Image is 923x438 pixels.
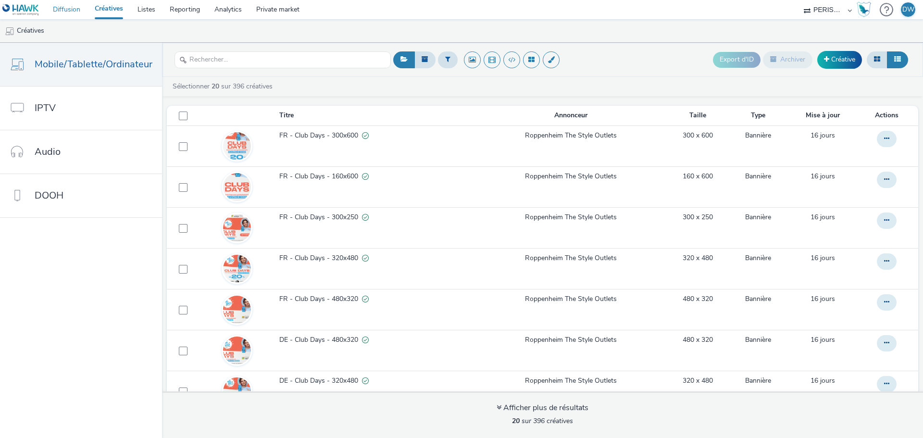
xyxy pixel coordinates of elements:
[665,106,730,125] th: Taille
[683,213,713,222] a: 300 x 250
[279,213,475,227] a: FR - Club Days - 300x250Valide
[278,106,476,125] th: Titre
[745,376,771,386] a: Bannière
[279,376,475,390] a: DE - Club Days - 320x480Valide
[811,253,835,263] a: 8 septembre 2025, 15:26
[175,51,391,68] input: Rechercher...
[902,2,914,17] div: DW
[362,294,369,304] div: Valide
[362,172,369,182] div: Valide
[817,51,862,68] a: Créative
[172,82,276,91] a: Sélectionner sur 396 créatives
[811,376,835,386] a: 8 septembre 2025, 15:21
[683,335,713,345] a: 480 x 320
[279,253,362,263] span: FR - Club Days - 320x480
[859,106,918,125] th: Actions
[279,294,475,309] a: FR - Club Days - 480x320Valide
[512,416,573,425] span: sur 396 créatives
[35,188,63,202] span: DOOH
[279,294,362,304] span: FR - Club Days - 480x320
[811,294,835,304] a: 8 septembre 2025, 15:25
[811,376,835,385] span: 16 jours
[5,26,14,36] img: mobile
[683,131,713,140] a: 300 x 600
[223,296,251,324] img: 6b172b50-b46e-45e5-bde2-5142ecc5f326.png
[745,335,771,345] a: Bannière
[730,106,786,125] th: Type
[362,131,369,141] div: Valide
[279,335,362,345] span: DE - Club Days - 480x320
[683,376,713,386] a: 320 x 480
[525,172,617,181] a: Roppenheim The Style Outlets
[35,145,61,159] span: Audio
[811,253,835,263] span: 16 jours
[786,106,859,125] th: Mise à jour
[279,172,475,186] a: FR - Club Days - 160x600Valide
[35,57,152,71] span: Mobile/Tablette/Ordinateur
[811,335,835,345] a: 8 septembre 2025, 15:24
[279,376,362,386] span: DE - Club Days - 320x480
[525,253,617,263] a: Roppenheim The Style Outlets
[512,416,520,425] strong: 20
[745,131,771,140] a: Bannière
[811,335,835,344] span: 16 jours
[223,248,251,289] img: efa941b7-605a-4d6d-87ea-b6467f8c5b63.png
[811,172,835,181] span: 16 jours
[867,51,887,68] button: Grille
[223,214,251,242] img: ecaf3807-600d-4c01-a7c0-f81ae8124d23.png
[362,335,369,345] div: Valide
[279,172,362,181] span: FR - Club Days - 160x600
[362,253,369,263] div: Valide
[525,294,617,304] a: Roppenheim The Style Outlets
[212,82,219,91] strong: 20
[223,337,251,364] img: 76c05d46-68aa-4bac-bb35-79acd14e6741.png
[811,213,835,222] span: 16 jours
[279,131,362,140] span: FR - Club Days - 300x600
[857,2,871,17] img: Hawk Academy
[745,172,771,181] a: Bannière
[525,131,617,140] a: Roppenheim The Style Outlets
[362,213,369,223] div: Valide
[811,213,835,222] a: 8 septembre 2025, 15:27
[811,172,835,181] a: 8 septembre 2025, 15:28
[279,253,475,268] a: FR - Club Days - 320x480Valide
[476,106,665,125] th: Annonceur
[745,253,771,263] a: Bannière
[745,213,771,222] a: Bannière
[2,4,39,16] img: undefined Logo
[35,101,56,115] span: IPTV
[857,2,875,17] a: Hawk Academy
[745,294,771,304] a: Bannière
[525,376,617,386] a: Roppenheim The Style Outlets
[811,131,835,140] a: 8 septembre 2025, 15:29
[683,172,713,181] a: 160 x 600
[887,51,908,68] button: Liste
[763,51,812,68] button: Archiver
[279,335,475,350] a: DE - Club Days - 480x320Valide
[525,335,617,345] a: Roppenheim The Style Outlets
[223,135,251,239] img: 44e107c5-50ae-451b-b76a-464127d11a1a.png
[811,294,835,303] span: 16 jours
[279,213,362,222] span: FR - Club Days - 300x250
[497,402,588,413] div: Afficher plus de résultats
[713,52,761,67] button: Export d'ID
[525,213,617,222] a: Roppenheim The Style Outlets
[683,294,713,304] a: 480 x 320
[223,118,251,174] img: fd5cf958-5492-4239-a7fe-85837560e8e1.png
[362,376,369,386] div: Valide
[811,131,835,140] span: 16 jours
[279,131,475,145] a: FR - Club Days - 300x600Valide
[683,253,713,263] a: 320 x 480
